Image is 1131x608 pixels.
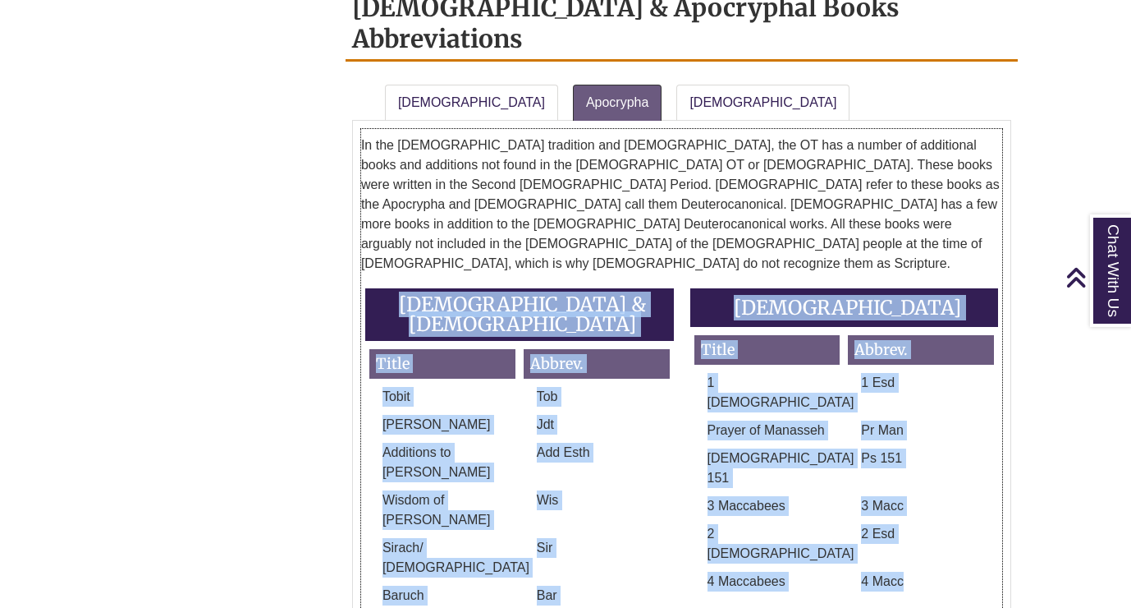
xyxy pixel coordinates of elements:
[524,538,670,558] p: Sir
[524,349,670,379] h4: Abbrev.
[524,415,670,435] p: Jdt
[524,491,670,510] p: Wis
[694,373,840,412] p: 1 [DEMOGRAPHIC_DATA]
[676,85,849,121] a: [DEMOGRAPHIC_DATA]
[694,496,840,516] p: 3 Maccabees
[524,586,670,606] p: Bar
[694,572,840,592] p: 4 Maccabees
[848,335,994,365] h4: Abbrev.
[524,443,670,463] p: Add Esth
[694,524,840,564] p: 2 [DEMOGRAPHIC_DATA]
[848,572,994,592] p: 4 Macc
[848,421,994,440] p: Pr Man
[369,415,515,435] p: [PERSON_NAME]
[848,524,994,544] p: 2 Esd
[524,387,670,407] p: Tob
[369,387,515,407] p: Tobit
[1065,266,1127,288] a: Back to Top
[369,443,515,482] p: Additions to [PERSON_NAME]
[848,449,994,468] p: Ps 151
[690,288,999,327] h3: [DEMOGRAPHIC_DATA]
[694,421,840,440] p: Prayer of Manasseh
[694,335,840,365] h4: Title
[365,288,674,341] h3: [DEMOGRAPHIC_DATA] & [DEMOGRAPHIC_DATA]
[369,586,515,606] p: Baruch
[385,85,558,121] a: [DEMOGRAPHIC_DATA]
[361,129,1002,280] p: In the [DEMOGRAPHIC_DATA] tradition and [DEMOGRAPHIC_DATA], the OT has a number of additional boo...
[369,491,515,530] p: Wisdom of [PERSON_NAME]
[369,538,515,578] p: Sirach/ [DEMOGRAPHIC_DATA]
[848,373,994,393] p: 1 Esd
[573,85,662,121] a: Apocrypha
[369,349,515,379] h4: Title
[848,496,994,516] p: 3 Macc
[694,449,840,488] p: [DEMOGRAPHIC_DATA] 151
